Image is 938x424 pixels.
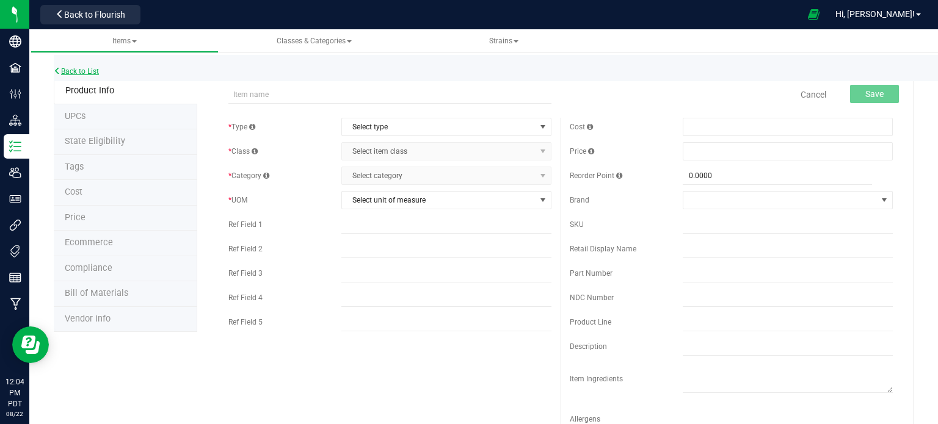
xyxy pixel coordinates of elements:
span: Strains [489,37,518,45]
span: Brand [570,196,589,204]
span: Select unit of measure [342,192,536,209]
span: SKU [570,220,584,229]
span: Hi, [PERSON_NAME]! [835,9,915,19]
span: Tag [65,136,125,146]
span: Bill of Materials [65,288,128,298]
span: Class [228,147,258,156]
span: Reorder Point [570,171,622,180]
p: 12:04 PM PDT [5,376,24,409]
span: Category [228,171,269,180]
span: Select type [342,118,536,135]
span: Ref Field 4 [228,293,263,302]
span: Back to Flourish [64,10,125,20]
span: Ref Field 2 [228,245,263,253]
span: UOM [228,196,247,204]
a: Back to List [54,67,99,76]
span: Type [228,123,255,131]
span: Save [865,89,884,99]
inline-svg: Integrations [9,219,21,231]
span: Price [65,212,85,223]
span: Description [570,342,607,351]
inline-svg: User Roles [9,193,21,205]
span: Allergens [570,415,600,423]
button: Save [850,85,899,103]
span: Cost [570,123,593,131]
span: Product Line [570,318,611,326]
span: select [536,118,551,135]
span: select [536,192,551,209]
span: Compliance [65,263,112,273]
inline-svg: Company [9,35,21,48]
span: Classes & Categories [277,37,352,45]
input: 0.0000 [683,167,872,184]
span: Part Number [570,269,613,278]
a: Cancel [801,88,826,101]
span: Price [570,147,594,156]
inline-svg: Tags [9,245,21,257]
span: NDC Number [570,293,614,302]
span: Open Ecommerce Menu [800,2,827,26]
inline-svg: Reports [9,271,21,284]
inline-svg: Users [9,167,21,179]
button: Back to Flourish [40,5,140,24]
span: Vendor Info [65,314,111,324]
span: Tag [65,111,85,121]
span: Ref Field 5 [228,318,263,326]
span: Tag [65,162,84,172]
p: 08/22 [5,409,24,419]
span: Product Info [65,85,114,96]
inline-svg: Facilities [9,62,21,74]
inline-svg: Inventory [9,140,21,153]
span: Ref Field 3 [228,269,263,278]
span: Cost [65,187,82,197]
inline-svg: Distribution [9,114,21,126]
inline-svg: Manufacturing [9,298,21,310]
span: Items [112,37,137,45]
iframe: Resource center [12,326,49,363]
span: Item Ingredients [570,375,623,383]
inline-svg: Configuration [9,88,21,100]
span: Ecommerce [65,237,113,248]
input: Item name [228,85,551,104]
span: Retail Display Name [570,245,636,253]
span: Ref Field 1 [228,220,263,229]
